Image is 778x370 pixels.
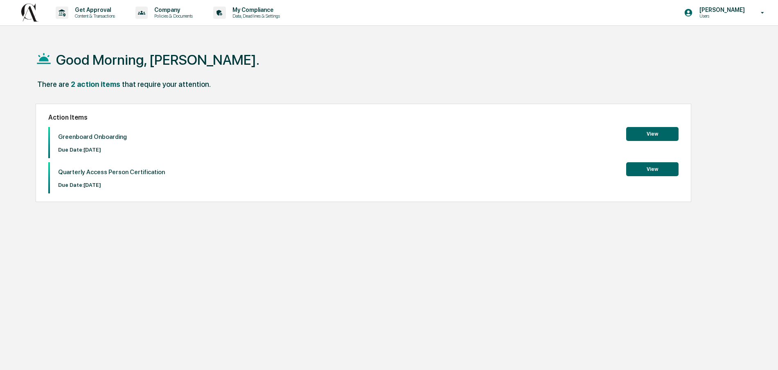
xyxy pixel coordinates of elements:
[48,113,679,121] h2: Action Items
[626,165,679,173] a: View
[626,129,679,137] a: View
[68,13,119,19] p: Content & Transactions
[626,127,679,141] button: View
[226,7,284,13] p: My Compliance
[20,3,39,22] img: logo
[58,147,127,153] p: Due Date: [DATE]
[68,7,119,13] p: Get Approval
[71,80,120,89] div: 2 action items
[122,80,211,89] div: that require your attention.
[693,13,749,19] p: Users
[56,52,259,68] h1: Good Morning, [PERSON_NAME].
[58,182,165,188] p: Due Date: [DATE]
[58,133,127,141] p: Greenboard Onboarding
[148,7,197,13] p: Company
[148,13,197,19] p: Policies & Documents
[37,80,69,89] div: There are
[58,168,165,176] p: Quarterly Access Person Certification
[626,162,679,176] button: View
[693,7,749,13] p: [PERSON_NAME]
[226,13,284,19] p: Data, Deadlines & Settings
